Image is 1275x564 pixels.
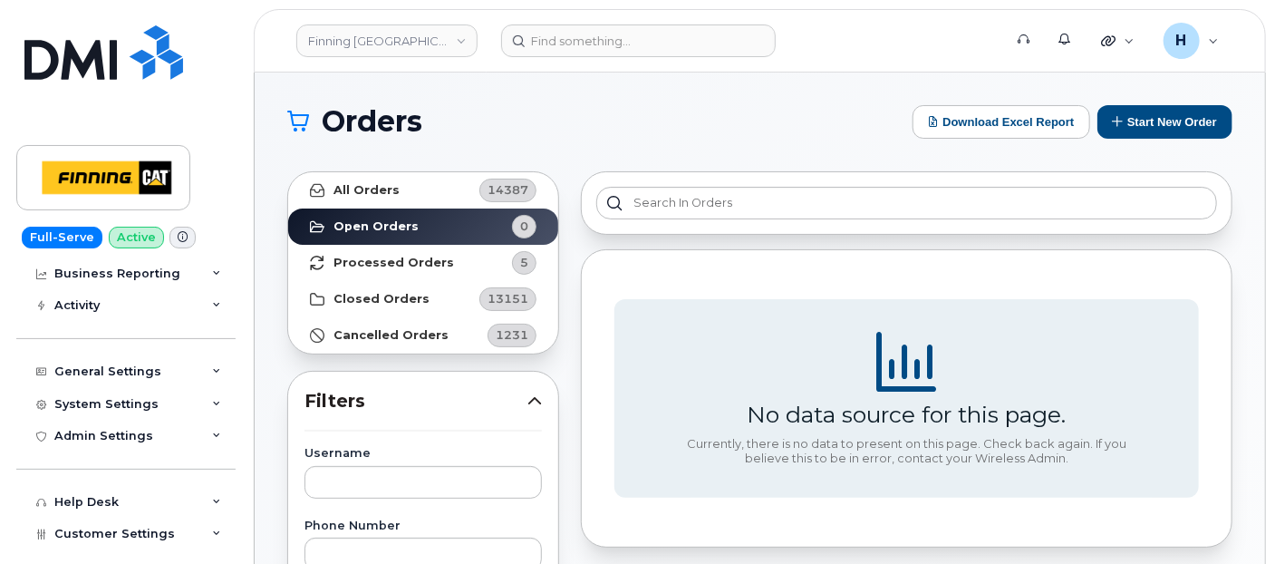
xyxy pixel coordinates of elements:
div: No data source for this page. [748,401,1067,428]
span: 0 [520,218,528,235]
span: 14387 [488,181,528,199]
span: Filters [304,388,527,414]
strong: Open Orders [333,219,419,234]
button: Download Excel Report [913,105,1090,139]
strong: Processed Orders [333,256,454,270]
span: 13151 [488,290,528,307]
button: Start New Order [1097,105,1232,139]
a: All Orders14387 [288,172,558,209]
a: Closed Orders13151 [288,281,558,317]
span: Orders [322,108,422,135]
div: Currently, there is no data to present on this page. Check back again. If you believe this to be ... [681,437,1134,465]
strong: All Orders [333,183,400,198]
strong: Cancelled Orders [333,328,449,343]
a: Cancelled Orders1231 [288,317,558,354]
a: Open Orders0 [288,209,558,245]
span: 5 [520,254,528,271]
label: Phone Number [304,520,542,532]
input: Search in orders [596,187,1217,219]
a: Processed Orders5 [288,245,558,281]
label: Username [304,448,542,460]
strong: Closed Orders [333,292,430,306]
span: 1231 [496,326,528,344]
